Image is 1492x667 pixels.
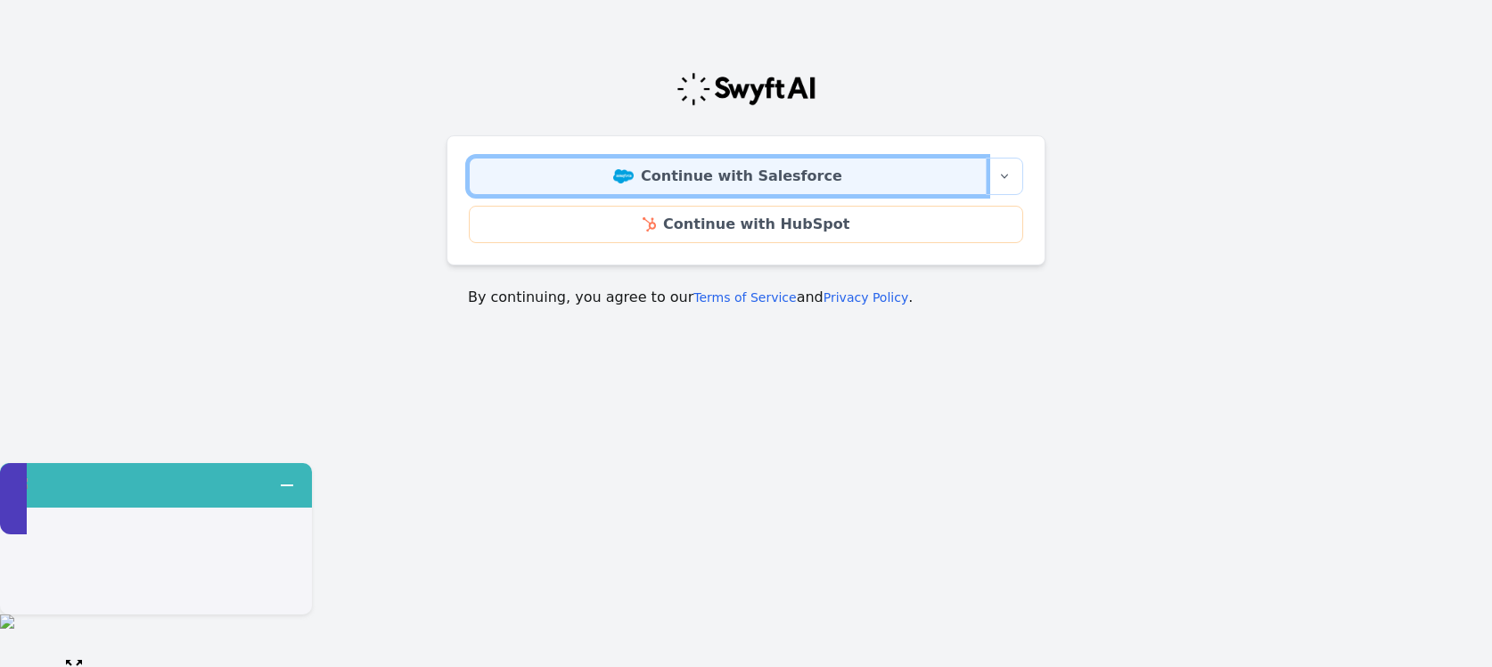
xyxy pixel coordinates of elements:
[613,169,634,183] img: Salesforce
[693,290,796,305] a: Terms of Service
[468,287,1024,308] p: By continuing, you agree to our and .
[824,290,908,305] a: Privacy Policy
[469,206,1023,243] a: Continue with HubSpot
[469,158,987,195] a: Continue with Salesforce
[676,71,816,107] img: Swyft Logo
[643,217,656,232] img: HubSpot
